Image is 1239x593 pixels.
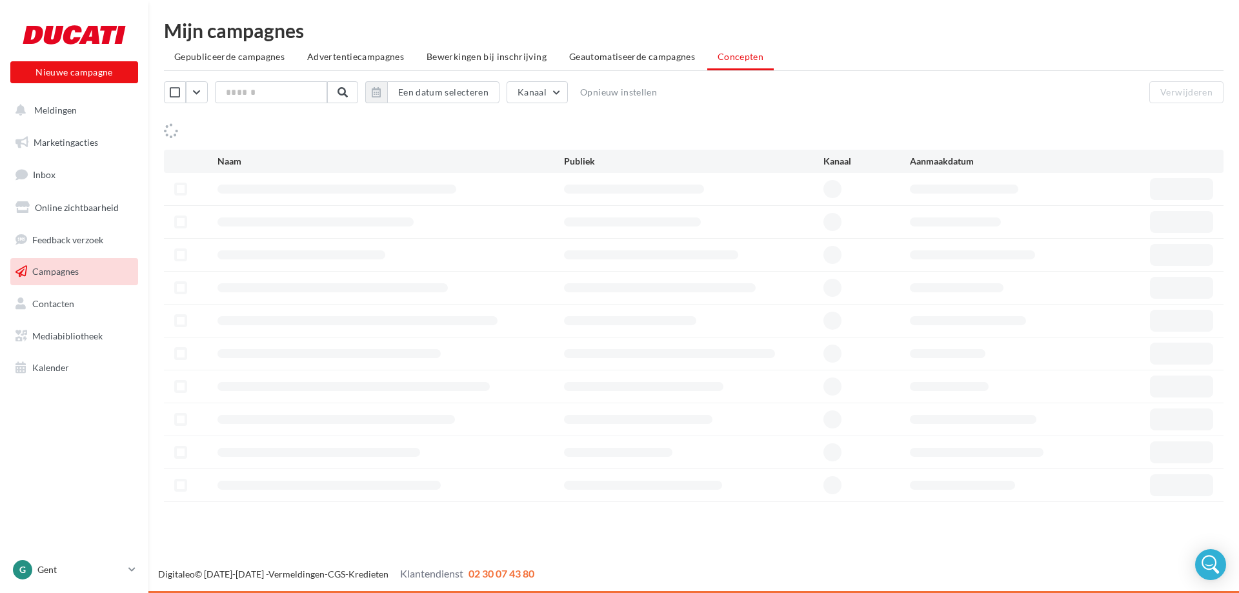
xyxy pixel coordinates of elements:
a: Feedback verzoek [8,226,141,254]
span: Advertentiecampagnes [307,51,404,62]
a: Online zichtbaarheid [8,194,141,221]
button: Nieuwe campagne [10,61,138,83]
div: Kanaal [823,155,910,168]
a: Vermeldingen [268,568,325,579]
span: 02 30 07 43 80 [468,567,534,579]
span: Bewerkingen bij inschrijving [427,51,547,62]
span: © [DATE]-[DATE] - - - [158,568,534,579]
a: Kalender [8,354,141,381]
a: Contacten [8,290,141,317]
button: Opnieuw instellen [575,85,662,100]
a: Digitaleo [158,568,195,579]
a: Inbox [8,161,141,188]
span: Campagnes [32,266,79,277]
p: Gent [37,563,123,576]
a: Campagnes [8,258,141,285]
div: Open Intercom Messenger [1195,549,1226,580]
span: Mediabibliotheek [32,330,103,341]
span: Feedback verzoek [32,234,103,245]
a: G Gent [10,558,138,582]
span: Online zichtbaarheid [35,202,119,213]
a: Kredieten [348,568,388,579]
span: Gepubliceerde campagnes [174,51,285,62]
div: Aanmaakdatum [910,155,1083,168]
span: Contacten [32,298,74,309]
button: Verwijderen [1149,81,1224,103]
button: Een datum selecteren [387,81,499,103]
span: Inbox [33,169,55,180]
div: Naam [217,155,564,168]
a: Marketingacties [8,129,141,156]
button: Een datum selecteren [365,81,499,103]
span: Klantendienst [400,567,463,579]
div: Publiek [564,155,824,168]
button: Kanaal [507,81,568,103]
span: G [19,563,26,576]
div: Mijn campagnes [164,21,1224,40]
span: Geautomatiseerde campagnes [569,51,695,62]
a: CGS [328,568,345,579]
span: Meldingen [34,105,77,116]
span: Kalender [32,362,69,373]
span: Marketingacties [34,137,98,148]
a: Mediabibliotheek [8,323,141,350]
button: Meldingen [8,97,136,124]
